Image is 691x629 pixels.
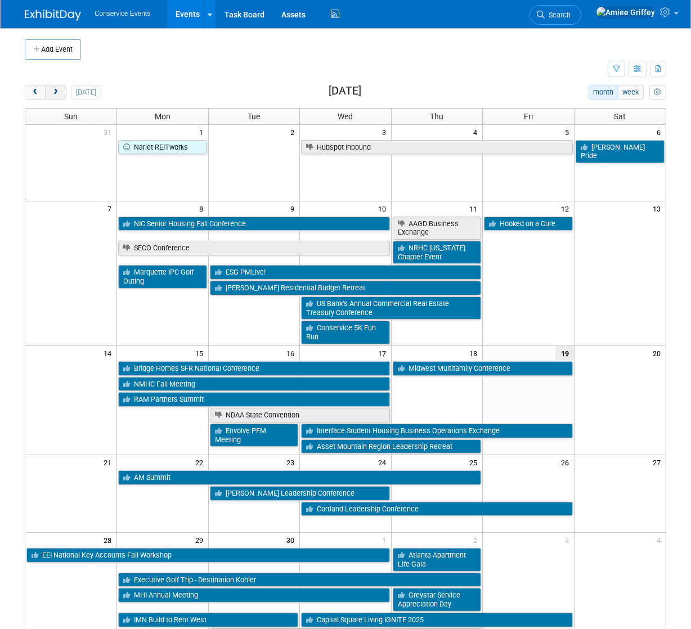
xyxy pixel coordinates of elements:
[560,201,574,215] span: 12
[381,533,391,547] span: 1
[95,10,150,17] span: Conservice Events
[301,439,481,454] a: Asset Mountain Region Leadership Retreat
[118,217,390,231] a: NIC Senior Housing Fall Conference
[102,346,116,360] span: 14
[560,455,574,469] span: 26
[530,5,581,25] a: Search
[25,39,81,60] button: Add Event
[285,346,299,360] span: 16
[301,502,573,516] a: Cortland Leadership Conference
[589,85,618,100] button: month
[654,89,661,96] i: Personalize Calendar
[289,125,299,139] span: 2
[468,346,482,360] span: 18
[198,125,208,139] span: 1
[524,112,533,121] span: Fri
[194,533,208,547] span: 29
[45,85,66,100] button: next
[118,392,390,407] a: RAM Partners Summit
[118,361,390,376] a: Bridge Homes SFR National Conference
[285,533,299,547] span: 30
[118,140,207,155] a: Nariet REITworks
[472,533,482,547] span: 2
[652,455,666,469] span: 27
[118,470,481,485] a: AM Summit
[248,112,260,121] span: Tue
[564,533,574,547] span: 3
[381,125,391,139] span: 3
[210,281,482,295] a: [PERSON_NAME] Residential Budget Retreat
[393,548,482,571] a: Atlanta Apartment Life Gala
[377,346,391,360] span: 17
[329,85,361,97] h2: [DATE]
[118,613,298,627] a: IMN Build to Rent West
[118,265,207,288] a: Marquette IPC Golf Outing
[545,11,571,19] span: Search
[289,201,299,215] span: 9
[468,201,482,215] span: 11
[210,265,482,280] a: ESG PMLive!
[652,201,666,215] span: 13
[564,125,574,139] span: 5
[118,241,390,255] a: SECO Conference
[618,85,644,100] button: week
[377,455,391,469] span: 24
[472,125,482,139] span: 4
[649,85,666,100] button: myCustomButton
[118,588,390,603] a: MHI Annual Meeting
[576,140,665,163] a: [PERSON_NAME] Pride
[430,112,444,121] span: Thu
[301,140,573,155] a: Hubspot Inbound
[338,112,353,121] span: Wed
[198,201,208,215] span: 8
[194,346,208,360] span: 15
[194,455,208,469] span: 22
[118,573,481,587] a: Executive Golf Trip - Destination Kohler
[393,361,573,376] a: Midwest Multifamily Conference
[652,346,666,360] span: 20
[285,455,299,469] span: 23
[393,588,482,611] a: Greystar Service Appreciation Day
[106,201,116,215] span: 7
[301,613,573,627] a: Capital Square Living IGNITE 2025
[393,241,482,264] a: NRHC [US_STATE] Chapter Event
[210,486,390,501] a: [PERSON_NAME] Leadership Conference
[155,112,170,121] span: Mon
[555,346,574,360] span: 19
[118,377,390,392] a: NMHC Fall Meeting
[25,85,46,100] button: prev
[301,321,390,344] a: Conservice 5K Fun Run
[102,125,116,139] span: 31
[377,201,391,215] span: 10
[26,548,390,563] a: EEI National Key Accounts Fall Workshop
[102,533,116,547] span: 28
[484,217,573,231] a: Hooked on a Cure
[596,6,656,19] img: Amiee Griffey
[393,217,482,240] a: AAGD Business Exchange
[64,112,78,121] span: Sun
[301,424,573,438] a: Interface Student Housing Business Operations Exchange
[210,424,299,447] a: Envolve PFM Meeting
[468,455,482,469] span: 25
[301,296,481,320] a: US Bank’s Annual Commercial Real Estate Treasury Conference
[656,533,666,547] span: 4
[614,112,626,121] span: Sat
[210,408,390,423] a: NDAA State Convention
[71,85,101,100] button: [DATE]
[25,10,81,21] img: ExhibitDay
[656,125,666,139] span: 6
[102,455,116,469] span: 21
